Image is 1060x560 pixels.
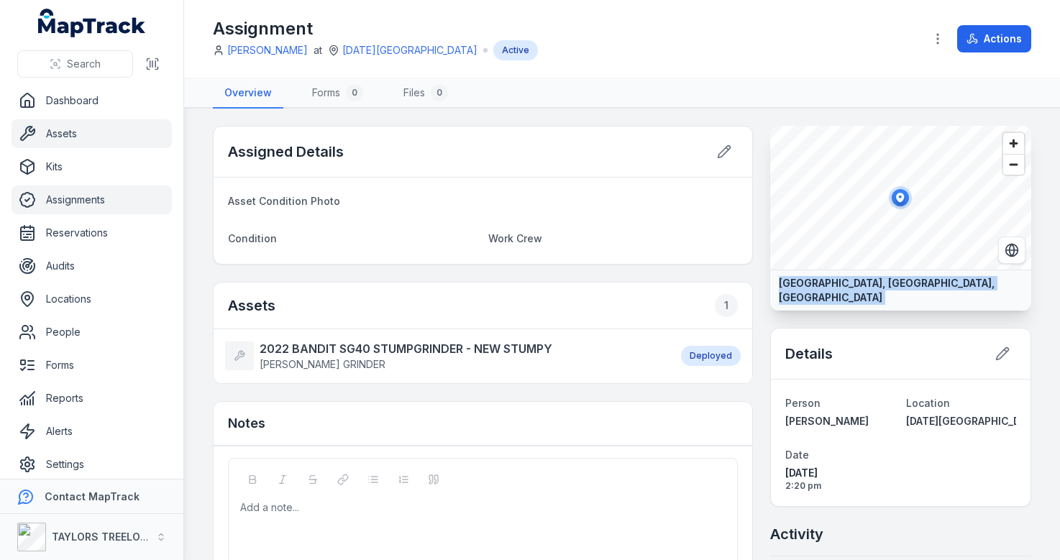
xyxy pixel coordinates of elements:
span: Condition [228,232,277,244]
a: Reservations [12,219,172,247]
span: 2:20 pm [785,480,895,492]
h2: Assets [228,294,738,317]
a: Alerts [12,417,172,446]
a: Forms0 [301,78,375,109]
a: Overview [213,78,283,109]
div: 1 [715,294,738,317]
span: [DATE][GEOGRAPHIC_DATA] [906,415,1042,427]
span: [DATE] [785,466,895,480]
a: Forms [12,351,172,380]
span: at [314,43,322,58]
a: [DATE][GEOGRAPHIC_DATA] [906,414,1016,428]
h3: Notes [228,413,265,433]
strong: Contact MapTrack [45,490,140,502]
span: Person [785,397,821,409]
a: Assignments [12,185,172,214]
a: [DATE][GEOGRAPHIC_DATA] [342,43,478,58]
a: Files0 [392,78,460,109]
a: Locations [12,285,172,313]
span: Work Crew [488,232,542,244]
h2: Activity [770,524,823,544]
a: Kits [12,152,172,181]
a: MapTrack [38,9,146,37]
button: Switch to Satellite View [998,237,1025,264]
a: Dashboard [12,86,172,115]
h1: Assignment [213,17,538,40]
strong: TAYLORS TREELOPPING [52,531,172,543]
span: Asset Condition Photo [228,195,340,207]
span: Search [67,57,101,71]
div: Active [493,40,538,60]
div: 0 [431,84,448,101]
span: Location [906,397,950,409]
strong: 2022 BANDIT SG40 STUMPGRINDER - NEW STUMPY [260,340,552,357]
a: People [12,318,172,346]
a: [PERSON_NAME] [227,43,308,58]
canvas: Map [770,126,1031,270]
button: Zoom in [1003,133,1024,154]
a: Settings [12,450,172,479]
h2: Details [785,344,833,364]
button: Search [17,50,133,78]
strong: [GEOGRAPHIC_DATA], [GEOGRAPHIC_DATA], [GEOGRAPHIC_DATA] [779,276,1023,305]
a: Audits [12,252,172,280]
a: Assets [12,119,172,148]
button: Zoom out [1003,154,1024,175]
h2: Assigned Details [228,142,344,162]
a: 2022 BANDIT SG40 STUMPGRINDER - NEW STUMPY[PERSON_NAME] GRINDER [225,340,667,372]
time: 29/7/2025, 2:20:19 pm [785,466,895,492]
span: [PERSON_NAME] GRINDER [260,358,385,370]
div: 0 [346,84,363,101]
div: Deployed [681,346,741,366]
button: Actions [957,25,1031,52]
a: [PERSON_NAME] [785,414,895,428]
a: Reports [12,384,172,413]
span: Date [785,449,809,461]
